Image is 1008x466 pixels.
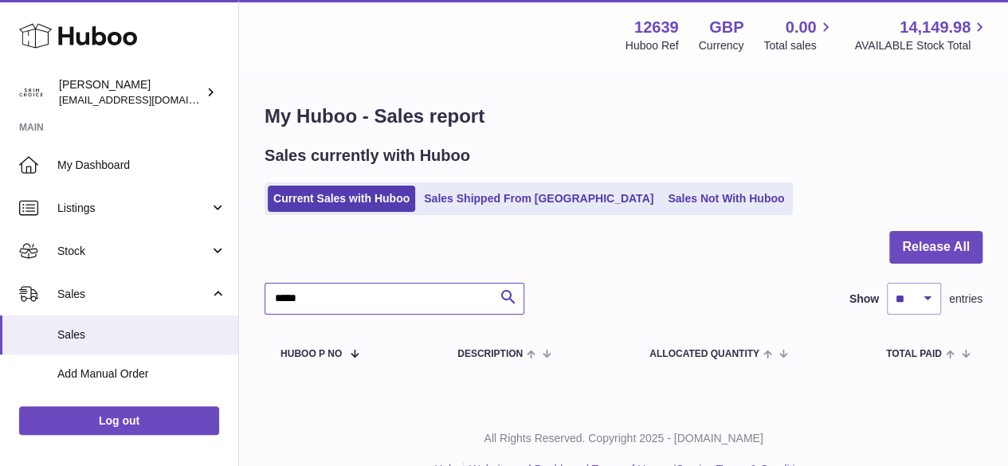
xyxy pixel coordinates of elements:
div: Currency [699,38,744,53]
span: My Dashboard [57,158,226,173]
span: Listings [57,201,210,216]
img: internalAdmin-12639@internal.huboo.com [19,80,43,104]
strong: GBP [709,17,743,38]
span: 0.00 [786,17,817,38]
span: ALLOCATED Quantity [649,349,759,359]
span: Huboo P no [280,349,342,359]
a: Sales Shipped From [GEOGRAPHIC_DATA] [418,186,659,212]
a: Current Sales with Huboo [268,186,415,212]
label: Show [849,292,879,307]
span: Total sales [763,38,834,53]
p: All Rights Reserved. Copyright 2025 - [DOMAIN_NAME] [252,431,995,446]
span: Stock [57,244,210,259]
span: Add Manual Order [57,366,226,382]
div: [PERSON_NAME] [59,77,202,108]
a: Sales Not With Huboo [662,186,790,212]
strong: 12639 [634,17,679,38]
a: 14,149.98 AVAILABLE Stock Total [854,17,989,53]
div: Huboo Ref [626,38,679,53]
h2: Sales currently with Huboo [265,145,470,166]
button: Release All [889,231,983,264]
span: Sales [57,327,226,343]
a: Log out [19,406,219,435]
span: 14,149.98 [900,17,971,38]
span: entries [949,292,983,307]
a: 0.00 Total sales [763,17,834,53]
span: AVAILABLE Stock Total [854,38,989,53]
span: [EMAIL_ADDRESS][DOMAIN_NAME] [59,93,234,106]
span: Description [457,349,523,359]
span: Sales [57,287,210,302]
span: Total paid [886,349,942,359]
h1: My Huboo - Sales report [265,104,983,129]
